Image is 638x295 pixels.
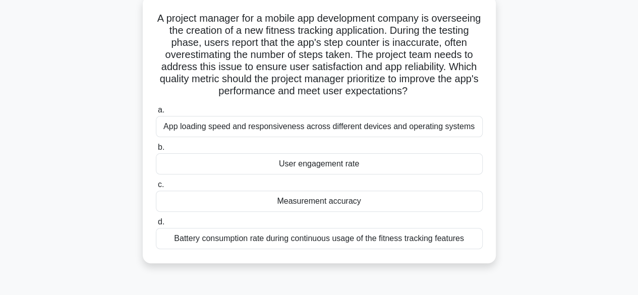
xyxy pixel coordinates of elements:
span: d. [158,217,164,226]
div: Measurement accuracy [156,191,483,212]
div: User engagement rate [156,153,483,174]
span: c. [158,180,164,189]
span: a. [158,105,164,114]
div: Battery consumption rate during continuous usage of the fitness tracking features [156,228,483,249]
h5: A project manager for a mobile app development company is overseeing the creation of a new fitnes... [155,12,484,98]
span: b. [158,143,164,151]
div: App loading speed and responsiveness across different devices and operating systems [156,116,483,137]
